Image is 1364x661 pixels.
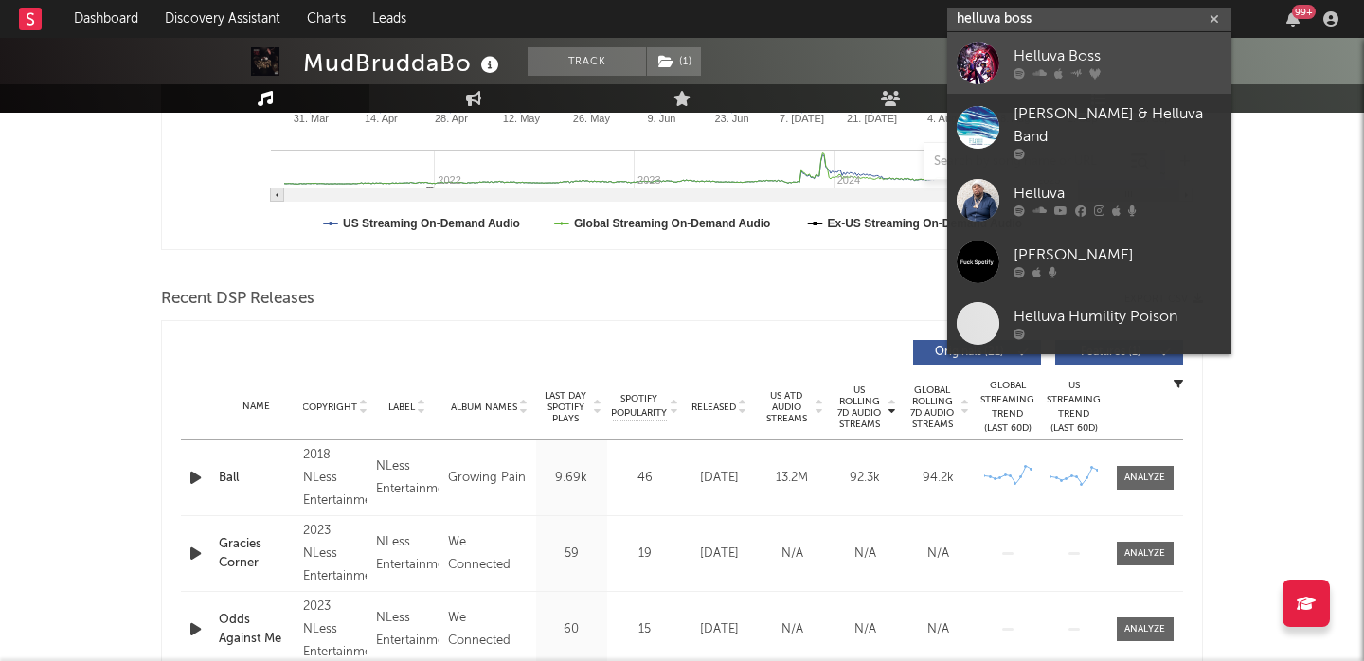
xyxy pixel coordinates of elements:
[947,8,1231,31] input: Search for artists
[646,47,702,76] span: ( 1 )
[761,390,813,424] span: US ATD Audio Streams
[761,545,824,563] div: N/A
[906,620,970,639] div: N/A
[376,456,439,501] div: NLess Entertainment
[1292,5,1316,19] div: 99 +
[906,384,959,430] span: Global Rolling 7D Audio Streams
[834,620,897,639] div: N/A
[691,402,736,413] span: Released
[161,288,314,311] span: Recent DSP Releases
[1046,379,1103,436] div: US Streaming Trend (Last 60D)
[219,469,294,488] a: Ball
[365,113,398,124] text: 14. Apr
[927,113,957,124] text: 4. Aug
[834,384,886,430] span: US Rolling 7D Audio Streams
[448,607,531,652] div: We Connected
[780,113,824,124] text: 7. [DATE]
[1014,244,1222,267] div: [PERSON_NAME]
[924,154,1124,170] input: Search by song name or URL
[541,545,602,563] div: 59
[913,340,1041,365] button: Originals(21)
[303,444,366,512] div: 2018 NLess Entertainment
[1014,306,1222,329] div: Helluva Humility Poison
[688,469,751,488] div: [DATE]
[541,620,602,639] div: 60
[303,520,366,588] div: 2023 NLess Entertainment
[647,47,701,76] button: (1)
[688,545,751,563] div: [DATE]
[906,469,970,488] div: 94.2k
[1286,11,1300,27] button: 99+
[435,113,468,124] text: 28. Apr
[573,113,611,124] text: 26. May
[219,400,294,414] div: Name
[612,620,678,639] div: 15
[376,531,439,577] div: NLess Entertainment
[612,469,678,488] div: 46
[647,113,675,124] text: 9. Jun
[828,217,1023,230] text: Ex-US Streaming On-Demand Audio
[947,32,1231,94] a: Helluva Boss
[925,347,1013,358] span: Originals ( 21 )
[294,113,330,124] text: 31. Mar
[219,611,294,648] a: Odds Against Me
[761,620,824,639] div: N/A
[503,113,541,124] text: 12. May
[541,390,591,424] span: Last Day Spotify Plays
[947,293,1231,354] a: Helluva Humility Poison
[947,170,1231,231] a: Helluva
[1014,45,1222,68] div: Helluva Boss
[947,94,1231,170] a: [PERSON_NAME] & Helluva Band
[688,620,751,639] div: [DATE]
[906,545,970,563] div: N/A
[541,469,602,488] div: 9.69k
[219,535,294,572] a: Gracies Corner
[834,545,897,563] div: N/A
[376,607,439,652] div: NLess Entertainment
[343,217,520,230] text: US Streaming On-Demand Audio
[847,113,897,124] text: 21. [DATE]
[834,469,897,488] div: 92.3k
[979,379,1036,436] div: Global Streaming Trend (Last 60D)
[1014,103,1222,149] div: [PERSON_NAME] & Helluva Band
[388,402,415,413] span: Label
[611,392,667,420] span: Spotify Popularity
[947,231,1231,293] a: [PERSON_NAME]
[761,469,824,488] div: 13.2M
[302,402,357,413] span: Copyright
[714,113,748,124] text: 23. Jun
[528,47,646,76] button: Track
[612,545,678,563] div: 19
[448,531,531,577] div: We Connected
[1014,183,1222,205] div: Helluva
[448,467,526,490] div: Growing Pain
[451,402,517,413] span: Album Names
[574,217,771,230] text: Global Streaming On-Demand Audio
[303,47,504,79] div: MudBruddaBo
